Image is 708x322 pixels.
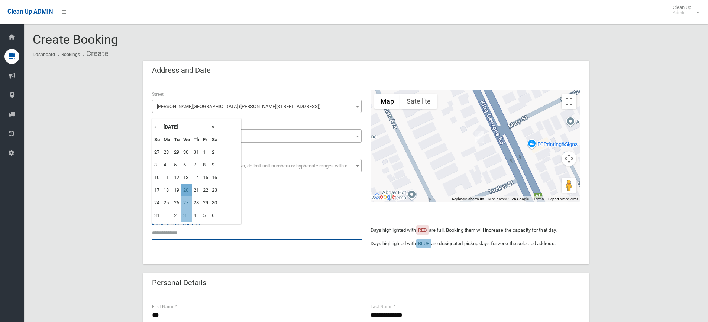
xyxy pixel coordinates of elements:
th: Tu [172,133,181,146]
td: 31 [192,146,201,159]
button: Keyboard shortcuts [452,196,484,202]
th: » [210,121,219,133]
span: RED [418,227,427,233]
td: 22 [201,184,210,196]
td: 14 [192,171,201,184]
td: 17 [152,184,162,196]
td: 2 [172,209,181,222]
span: King Georges Road (WILEY PARK 2195) [152,100,362,113]
small: Admin [673,10,691,16]
td: 26 [172,196,181,209]
td: 5 [172,159,181,171]
td: 1 [162,209,172,222]
span: King Georges Road (WILEY PARK 2195) [154,101,360,112]
img: Google [372,192,397,202]
span: Clean Up [669,4,699,16]
th: Su [152,133,162,146]
span: 121 [154,131,360,142]
th: We [181,133,192,146]
td: 6 [210,209,219,222]
button: Show street map [374,94,400,109]
button: Map camera controls [562,151,576,166]
td: 18 [162,184,172,196]
span: Create Booking [33,32,118,47]
td: 23 [210,184,219,196]
a: Report a map error [548,197,578,201]
td: 24 [152,196,162,209]
td: 5 [201,209,210,222]
td: 21 [192,184,201,196]
button: Toggle fullscreen view [562,94,576,109]
a: Terms [533,197,544,201]
td: 27 [152,146,162,159]
td: 3 [152,159,162,171]
th: Th [192,133,201,146]
span: Clean Up ADMIN [7,8,53,15]
li: Create [81,47,109,61]
td: 29 [172,146,181,159]
th: Fr [201,133,210,146]
span: BLUE [418,241,429,246]
p: Days highlighted with are full. Booking them will increase the capacity for that day. [371,226,580,235]
span: 121 [152,129,362,143]
header: Personal Details [143,276,215,290]
td: 3 [181,209,192,222]
a: Open this area in Google Maps (opens a new window) [372,192,397,202]
th: Mo [162,133,172,146]
span: Select the unit number from the dropdown, delimit unit numbers or hyphenate ranges with a comma [157,163,365,169]
td: 9 [210,159,219,171]
td: 29 [201,196,210,209]
td: 4 [162,159,172,171]
td: 19 [172,184,181,196]
button: Show satellite imagery [400,94,437,109]
p: Days highlighted with are designated pickup days for zone the selected address. [371,239,580,248]
td: 1 [201,146,210,159]
div: 121 King Georges Road, WILEY PARK NSW 2195 [475,131,484,143]
th: Sa [210,133,219,146]
a: Dashboard [33,52,55,57]
td: 12 [172,171,181,184]
td: 7 [192,159,201,171]
a: Bookings [61,52,80,57]
td: 30 [181,146,192,159]
button: Drag Pegman onto the map to open Street View [562,178,576,193]
header: Address and Date [143,63,220,78]
td: 8 [201,159,210,171]
td: 28 [162,146,172,159]
th: [DATE] [162,121,210,133]
th: « [152,121,162,133]
td: 11 [162,171,172,184]
td: 15 [201,171,210,184]
td: 10 [152,171,162,184]
td: 6 [181,159,192,171]
span: Map data ©2025 Google [488,197,529,201]
td: 4 [192,209,201,222]
td: 28 [192,196,201,209]
td: 2 [210,146,219,159]
td: 27 [181,196,192,209]
td: 30 [210,196,219,209]
td: 20 [181,184,192,196]
td: 13 [181,171,192,184]
td: 16 [210,171,219,184]
td: 25 [162,196,172,209]
td: 31 [152,209,162,222]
